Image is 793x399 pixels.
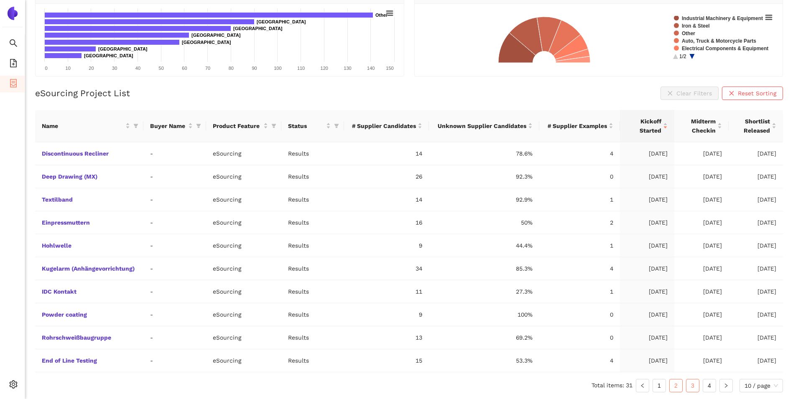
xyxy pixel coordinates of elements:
td: Results [281,188,344,211]
text: 80 [229,66,234,71]
span: Midterm Checkin [681,117,716,135]
td: Results [281,211,344,234]
td: Results [281,349,344,372]
td: [DATE] [674,142,729,165]
td: 0 [539,326,620,349]
td: - [143,326,206,349]
span: Name [42,121,124,130]
td: 27.3% [429,280,539,303]
td: [DATE] [674,188,729,211]
span: Buyer Name [150,121,186,130]
td: 78.6% [429,142,539,165]
td: - [143,349,206,372]
td: eSourcing [206,165,281,188]
td: Results [281,280,344,303]
th: this column's title is Buyer Name,this column is sortable [143,110,206,142]
span: # Supplier Examples [546,121,607,130]
span: 10 / page [745,379,778,392]
td: [DATE] [729,303,783,326]
span: filter [194,120,203,132]
td: 4 [539,257,620,280]
td: - [143,188,206,211]
td: [DATE] [729,211,783,234]
td: [DATE] [729,165,783,188]
td: eSourcing [206,257,281,280]
text: Industrial Machinery & Equipment [682,15,763,21]
td: Results [281,142,344,165]
td: eSourcing [206,326,281,349]
li: 4 [703,379,716,392]
li: Previous Page [636,379,649,392]
td: 26 [344,165,429,188]
td: [DATE] [729,326,783,349]
text: Electrical Components & Equipment [682,46,768,51]
td: - [143,257,206,280]
text: [GEOGRAPHIC_DATA] [84,53,133,58]
span: filter [271,123,276,128]
td: 85.3% [429,257,539,280]
td: [DATE] [620,349,674,372]
span: Unknown Supplier Candidates [436,121,526,130]
td: 16 [344,211,429,234]
button: right [719,379,733,392]
text: Other [682,31,695,36]
text: 1/2 [679,54,686,59]
td: Results [281,257,344,280]
text: [GEOGRAPHIC_DATA] [233,26,283,31]
td: 15 [344,349,429,372]
text: 10 [66,66,71,71]
span: filter [196,123,201,128]
td: 92.9% [429,188,539,211]
text: [GEOGRAPHIC_DATA] [191,33,241,38]
td: [DATE] [674,234,729,257]
text: 20 [89,66,94,71]
td: [DATE] [729,280,783,303]
text: Other [375,13,388,18]
td: 50% [429,211,539,234]
text: [GEOGRAPHIC_DATA] [182,40,231,45]
td: [DATE] [620,188,674,211]
td: [DATE] [620,280,674,303]
text: 0 [45,66,47,71]
td: eSourcing [206,303,281,326]
td: 100% [429,303,539,326]
td: - [143,280,206,303]
td: 4 [539,349,620,372]
th: this column's title is # Supplier Candidates,this column is sortable [344,110,429,142]
span: Reset Sorting [738,89,776,98]
td: - [143,303,206,326]
td: [DATE] [620,211,674,234]
td: 0 [539,165,620,188]
td: 92.3% [429,165,539,188]
td: [DATE] [729,188,783,211]
td: 4 [539,142,620,165]
td: [DATE] [620,142,674,165]
td: [DATE] [674,280,729,303]
li: Next Page [719,379,733,392]
td: [DATE] [674,349,729,372]
button: left [636,379,649,392]
div: Page Size [739,379,783,392]
td: [DATE] [620,234,674,257]
th: this column's title is Midterm Checkin,this column is sortable [674,110,729,142]
a: 2 [670,379,682,392]
span: filter [270,120,278,132]
text: Auto, Truck & Motorcycle Parts [682,38,756,44]
td: 11 [344,280,429,303]
td: [DATE] [674,303,729,326]
span: container [9,76,18,93]
a: 1 [653,379,666,392]
span: filter [332,120,341,132]
td: 13 [344,326,429,349]
th: this column's title is Shortlist Released,this column is sortable [729,110,783,142]
img: Logo [6,7,19,20]
td: 34 [344,257,429,280]
td: [DATE] [729,234,783,257]
td: eSourcing [206,211,281,234]
td: [DATE] [729,142,783,165]
span: Kickoff Started [627,117,661,135]
span: Status [288,121,324,130]
text: 150 [386,66,393,71]
td: 0 [539,303,620,326]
